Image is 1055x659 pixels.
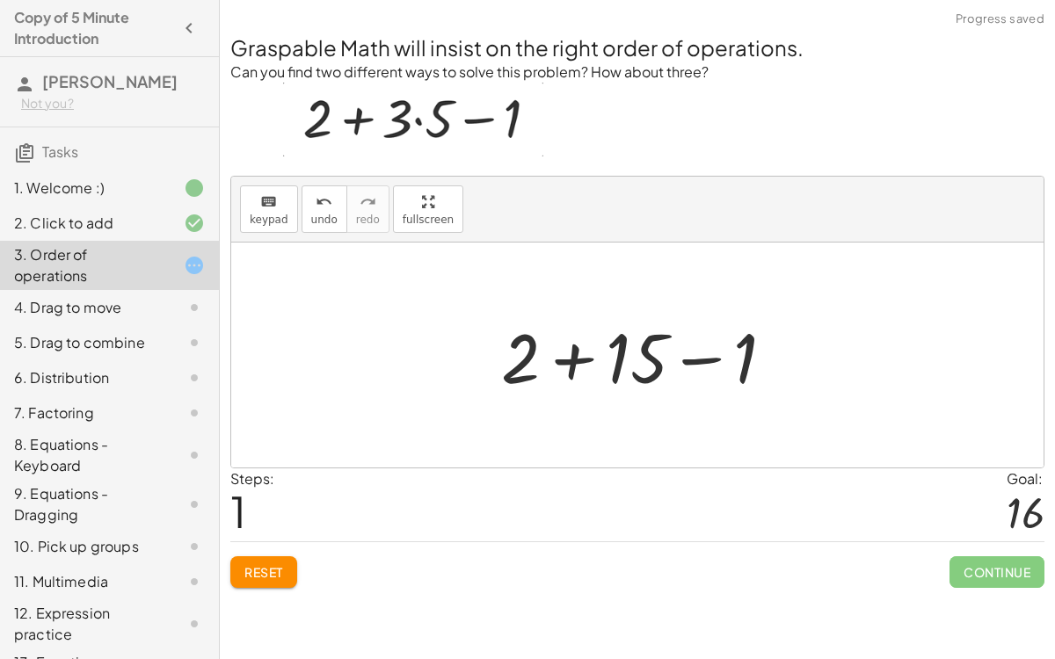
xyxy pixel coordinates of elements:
i: Task not started. [184,402,205,424]
i: Task not started. [184,613,205,634]
div: Goal: [1007,468,1044,489]
i: Task not started. [184,494,205,515]
span: undo [311,214,338,226]
i: keyboard [260,192,277,213]
span: keypad [250,214,288,226]
i: Task started. [184,255,205,276]
span: Reset [244,564,283,580]
span: 1 [230,484,246,538]
i: Task not started. [184,367,205,388]
i: Task not started. [184,571,205,592]
h4: Copy of 5 Minute Introduction [14,7,173,49]
button: fullscreen [393,185,463,233]
div: 8. Equations - Keyboard [14,434,156,476]
button: undoundo [302,185,347,233]
p: Can you find two different ways to solve this problem? How about three? [230,62,1044,83]
div: 7. Factoring [14,402,156,424]
i: undo [316,192,332,213]
i: redo [360,192,376,213]
span: Progress saved [956,11,1044,28]
i: Task not started. [184,536,205,557]
div: 4. Drag to move [14,297,156,318]
i: Task not started. [184,445,205,466]
button: Reset [230,556,297,588]
div: 1. Welcome :) [14,177,156,199]
div: 6. Distribution [14,367,156,388]
label: Steps: [230,469,274,488]
div: Not you? [21,95,205,112]
span: Tasks [42,142,78,161]
div: 11. Multimedia [14,571,156,592]
div: 2. Click to add [14,213,156,234]
span: fullscreen [403,214,454,226]
span: redo [356,214,380,226]
span: [PERSON_NAME] [42,71,178,91]
div: 10. Pick up groups [14,536,156,557]
img: c98fd760e6ed093c10ccf3c4ca28a3dcde0f4c7a2f3786375f60a510364f4df2.gif [283,83,543,156]
button: keyboardkeypad [240,185,298,233]
div: 5. Drag to combine [14,332,156,353]
i: Task not started. [184,332,205,353]
i: Task finished. [184,177,205,199]
i: Task finished and correct. [184,213,205,234]
h2: Graspable Math will insist on the right order of operations. [230,33,1044,62]
button: redoredo [346,185,389,233]
div: 3. Order of operations [14,244,156,286]
div: 9. Equations - Dragging [14,483,156,525]
div: 12. Expression practice [14,603,156,645]
i: Task not started. [184,297,205,318]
